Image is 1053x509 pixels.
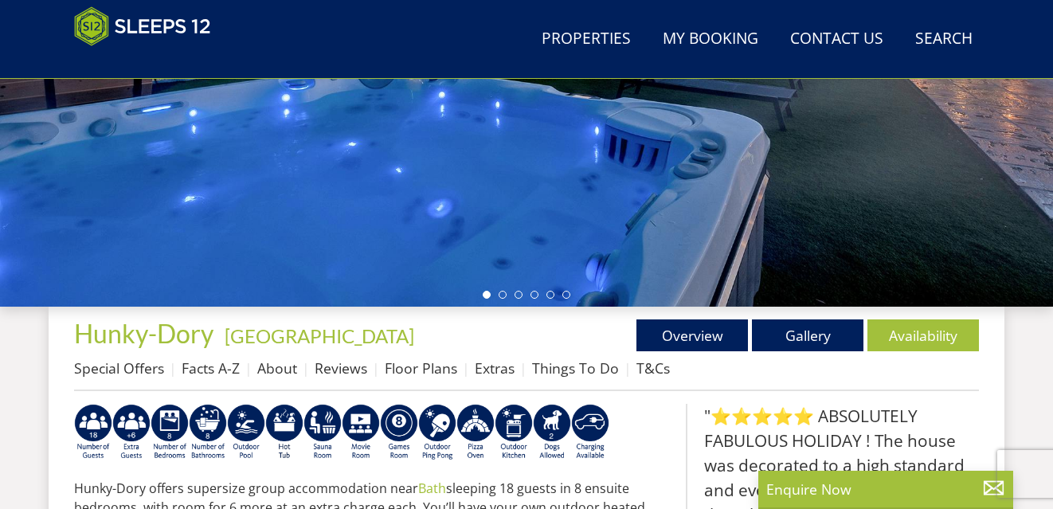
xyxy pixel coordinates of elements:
[74,318,213,349] span: Hunky-Dory
[636,358,670,378] a: T&Cs
[533,404,571,461] img: AD_4nXe7_8LrJK20fD9VNWAdfykBvHkWcczWBt5QOadXbvIwJqtaRaRf-iI0SeDpMmH1MdC9T1Vy22FMXzzjMAvSuTB5cJ7z5...
[636,319,748,351] a: Overview
[909,22,979,57] a: Search
[303,404,342,461] img: AD_4nXdjbGEeivCGLLmyT_JEP7bTfXsjgyLfnLszUAQeQ4RcokDYHVBt5R8-zTDbAVICNoGv1Dwc3nsbUb1qR6CAkrbZUeZBN...
[74,318,218,349] a: Hunky-Dory
[225,324,414,347] a: [GEOGRAPHIC_DATA]
[475,358,515,378] a: Extras
[66,56,233,69] iframe: Customer reviews powered by Trustpilot
[265,404,303,461] img: AD_4nXcpX5uDwed6-YChlrI2BYOgXwgg3aqYHOhRm0XfZB-YtQW2NrmeCr45vGAfVKUq4uWnc59ZmEsEzoF5o39EWARlT1ewO...
[385,358,457,378] a: Floor Plans
[784,22,890,57] a: Contact Us
[571,404,609,461] img: AD_4nXcnT2OPG21WxYUhsl9q61n1KejP7Pk9ESVM9x9VetD-X_UXXoxAKaMRZGYNcSGiAsmGyKm0QlThER1osyFXNLmuYOVBV...
[227,404,265,461] img: AD_4nXdPSBEaVp0EOHgjd_SfoFIrFHWGUlnM1gBGEyPIIFTzO7ltJfOAwWr99H07jkNDymzSoP9drf0yfO4PGVIPQURrO1qZm...
[829,459,1053,509] iframe: LiveChat chat widget
[74,404,112,461] img: AD_4nXfrjz9mP7-oMbM0CKOE2aHnkSysLtdANdZjy9Fnpg6B5lFXNZs7WxfHFeUdbhphP0pxfqqcKAzA6XCzOksDIrggG_9yu...
[418,404,456,461] img: AD_4nXedYSikxxHOHvwVe1zj-uvhWiDuegjd4HYl2n2bWxGQmKrAZgnJMrbhh58_oki_pZTOANg4PdWvhHYhVneqXfw7gvoLH...
[112,404,151,461] img: AD_4nXeiHq2YoJhM5dILVd3_ED2fQJS8vSrwXgfXPplZADZwOSvnEx_k2sg58zluxz5puNttbVnYBQXx5jLpAutdfpE8fuHh-...
[182,358,240,378] a: Facts A-Z
[74,6,211,46] img: Sleeps 12
[74,358,164,378] a: Special Offers
[380,404,418,461] img: AD_4nXdrZMsjcYNLGsKuA84hRzvIbesVCpXJ0qqnwZoX5ch9Zjv73tWe4fnFRs2gJ9dSiUubhZXckSJX_mqrZBmYExREIfryF...
[532,358,619,378] a: Things To Do
[257,358,297,378] a: About
[315,358,367,378] a: Reviews
[418,480,446,497] a: Bath
[867,319,979,351] a: Availability
[535,22,637,57] a: Properties
[218,324,414,347] span: -
[752,319,863,351] a: Gallery
[189,404,227,461] img: AD_4nXfEea9fjsBZaYM4FQkOmSL2mp7prwrKUMtvyDVH04DEZZ-fQK5N-KFpYD8-mF-DZQItcvVNpXuH_8ZZ4uNBQemi_VHZz...
[151,404,189,461] img: AD_4nXdDsAEOsbB9lXVrxVfY2IQYeHBfnUx_CaUFRBzfuaO8RNyyXxlH2Wf_qPn39V6gbunYCn1ooRbZ7oinqrctKIqpCrBIv...
[656,22,765,57] a: My Booking
[495,404,533,461] img: AD_4nXfTH09p_77QXgSCMRwRHt9uPNW8Va4Uit02IXPabNXDWzciDdevrPBrTCLz6v3P7E_ej9ytiKnaxPMKY2ysUWAwIMchf...
[342,404,380,461] img: AD_4nXcMx2CE34V8zJUSEa4yj9Pppk-n32tBXeIdXm2A2oX1xZoj8zz1pCuMiQujsiKLZDhbHnQsaZvA37aEfuFKITYDwIrZv...
[766,479,1005,499] p: Enquire Now
[456,404,495,461] img: AD_4nXcLqu7mHUlbleRlt8iu7kfgD4c5vuY3as6GS2DgJT-pw8nhcZXGoB4_W80monpGRtkoSxUHjxYl0H8gUZYdyx3eTSZ87...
